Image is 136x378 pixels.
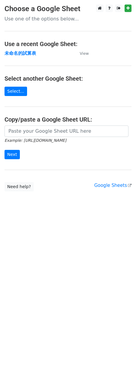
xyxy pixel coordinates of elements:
input: Paste your Google Sheet URL here [5,125,128,137]
a: Select... [5,87,27,96]
h4: Copy/paste a Google Sheet URL: [5,116,131,123]
small: View [80,51,89,56]
a: View [74,51,89,56]
input: Next [5,150,20,159]
h4: Use a recent Google Sheet: [5,40,131,48]
a: 未命名的試算表 [5,51,36,56]
h3: Choose a Google Sheet [5,5,131,13]
p: Use one of the options below... [5,16,131,22]
a: Google Sheets [94,183,131,188]
h4: Select another Google Sheet: [5,75,131,82]
small: Example: [URL][DOMAIN_NAME] [5,138,66,143]
a: Need help? [5,182,34,191]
